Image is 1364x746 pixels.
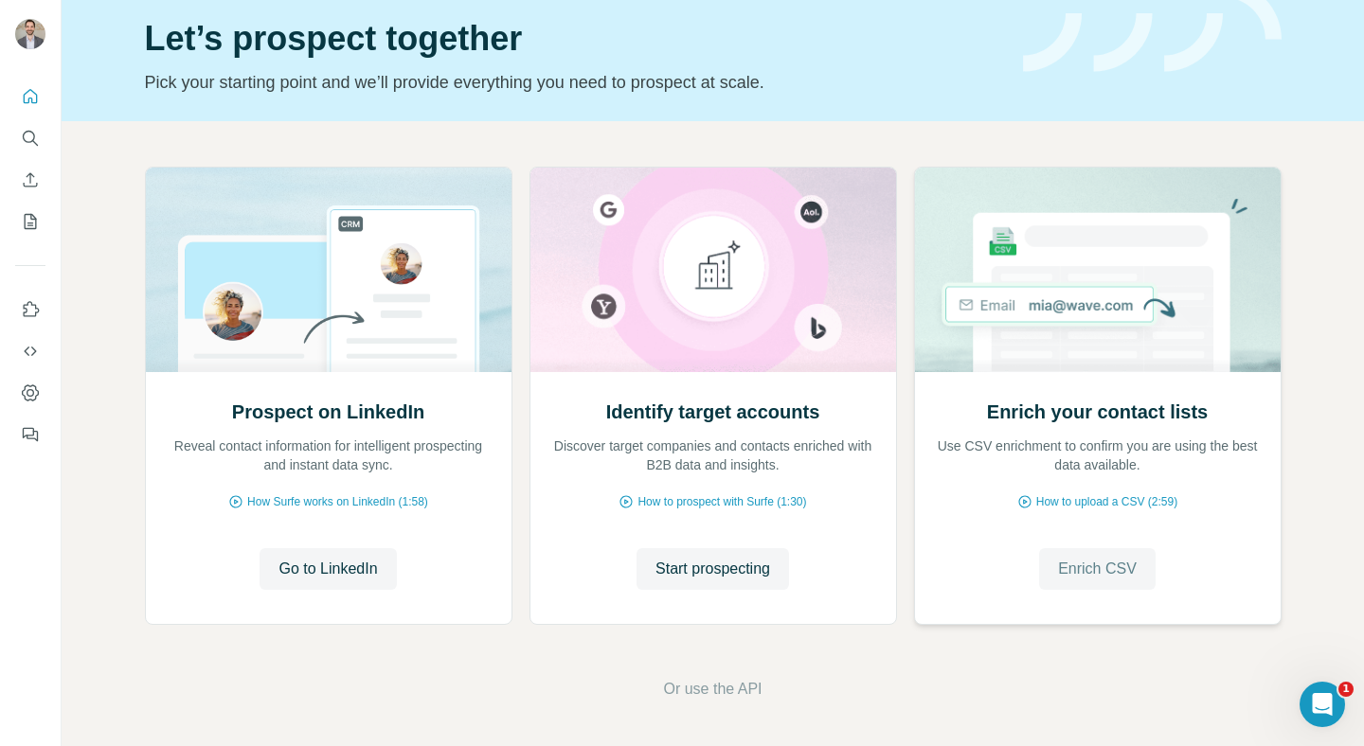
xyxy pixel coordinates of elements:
button: Feedback [15,417,45,452]
p: Use CSV enrichment to confirm you are using the best data available. [934,436,1262,474]
span: Go to LinkedIn [278,558,377,580]
img: Avatar [15,19,45,49]
button: Quick start [15,80,45,114]
button: Enrich CSV [1039,548,1156,590]
button: Dashboard [15,376,45,410]
img: Prospect on LinkedIn [145,168,512,372]
button: Use Surfe on LinkedIn [15,293,45,327]
h1: Let’s prospect together [145,20,1000,58]
h2: Enrich your contact lists [987,399,1208,425]
button: Search [15,121,45,155]
img: Identify target accounts [529,168,897,372]
span: 1 [1338,682,1354,697]
button: My lists [15,204,45,239]
h2: Prospect on LinkedIn [232,399,424,425]
span: Start prospecting [655,558,770,580]
button: Start prospecting [637,548,789,590]
p: Pick your starting point and we’ll provide everything you need to prospect at scale. [145,69,1000,96]
span: How Surfe works on LinkedIn (1:58) [247,493,428,510]
button: Enrich CSV [15,163,45,197]
h2: Identify target accounts [606,399,820,425]
img: Enrich your contact lists [914,168,1282,372]
span: How to prospect with Surfe (1:30) [637,493,806,510]
span: Enrich CSV [1058,558,1137,580]
p: Discover target companies and contacts enriched with B2B data and insights. [549,436,877,474]
iframe: Intercom live chat [1300,682,1345,727]
button: Use Surfe API [15,334,45,368]
p: Reveal contact information for intelligent prospecting and instant data sync. [165,436,493,474]
span: How to upload a CSV (2:59) [1036,493,1177,510]
button: Go to LinkedIn [260,548,396,590]
button: Or use the API [663,678,762,701]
